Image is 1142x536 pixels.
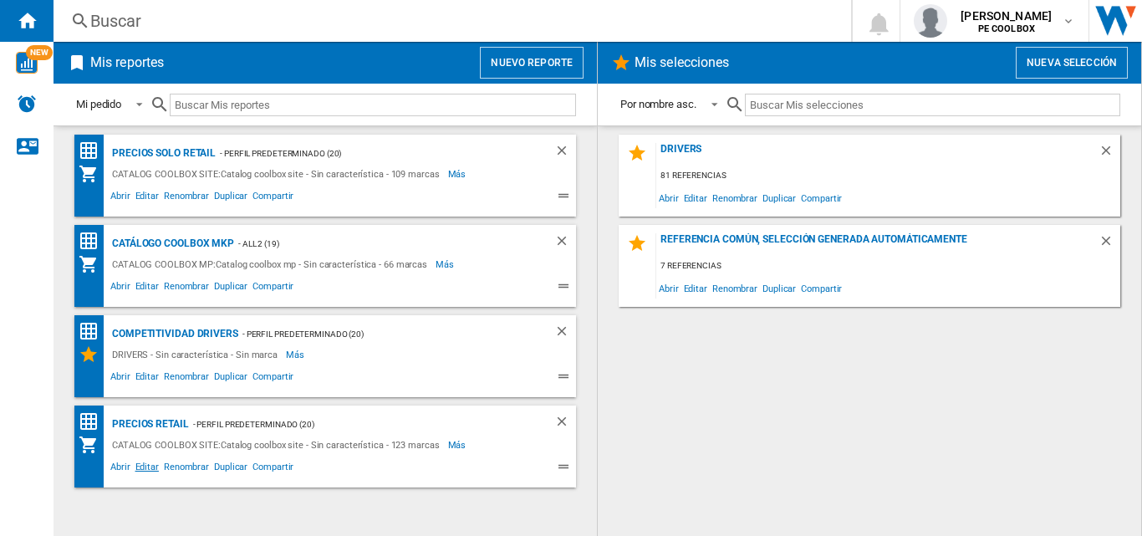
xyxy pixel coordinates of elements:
div: PRECIOS SOLO RETAIL [108,143,216,164]
div: DRIVERS - Sin característica - Sin marca [108,345,286,365]
span: Duplicar [212,459,250,479]
span: Abrir [108,188,133,208]
span: Editar [681,277,710,299]
div: Mi colección [79,164,108,184]
span: Duplicar [212,369,250,389]
div: Matriz de precios [79,140,108,161]
div: Borrar [554,324,576,345]
button: Nuevo reporte [480,47,584,79]
div: Borrar [554,143,576,164]
span: [PERSON_NAME] [961,8,1052,24]
span: Más [448,164,469,184]
span: Abrir [108,369,133,389]
div: Matriz de precios [79,411,108,432]
input: Buscar Mis reportes [170,94,576,116]
div: Mi pedido [76,98,121,110]
div: DRIVERS [656,143,1099,166]
span: Compartir [250,459,296,479]
img: alerts-logo.svg [17,94,37,114]
span: Editar [133,459,161,479]
span: Compartir [798,277,844,299]
div: Referencia común, selección generada automáticamente [656,233,1099,256]
div: Matriz de precios [79,321,108,342]
div: - ALL 2 (19) [234,233,521,254]
span: Editar [133,278,161,299]
span: Más [436,254,456,274]
span: Renombrar [710,277,760,299]
div: Mi colección [79,435,108,455]
div: 81 referencias [656,166,1120,186]
span: Renombrar [710,186,760,209]
h2: Mis selecciones [631,47,733,79]
div: COMPETITIVIDAD DRIVERS [108,324,238,345]
input: Buscar Mis selecciones [745,94,1120,116]
div: - Perfil predeterminado (20) [189,414,521,435]
span: Abrir [108,278,133,299]
span: Compartir [250,369,296,389]
span: Duplicar [760,277,798,299]
div: Borrar [554,233,576,254]
div: Por nombre asc. [620,98,696,110]
span: Duplicar [212,278,250,299]
span: Editar [681,186,710,209]
div: - Perfil predeterminado (20) [238,324,521,345]
span: Compartir [250,188,296,208]
div: Matriz de precios [79,231,108,252]
span: Duplicar [212,188,250,208]
span: Editar [133,369,161,389]
img: wise-card.svg [16,52,38,74]
b: PE COOLBOX [978,23,1035,34]
div: PRECIOS RETAIL [108,414,189,435]
div: Buscar [90,9,808,33]
div: Borrar [1099,233,1120,256]
div: Mis Selecciones [79,345,108,365]
span: Renombrar [161,369,212,389]
span: Abrir [656,277,681,299]
span: Abrir [108,459,133,479]
div: - Perfil predeterminado (20) [216,143,521,164]
span: Más [286,345,307,365]
div: Mi colección [79,254,108,274]
span: Compartir [250,278,296,299]
span: Renombrar [161,459,212,479]
span: Duplicar [760,186,798,209]
div: CATALOG COOLBOX SITE:Catalog coolbox site - Sin característica - 109 marcas [108,164,448,184]
button: Nueva selección [1016,47,1128,79]
div: 7 referencias [656,256,1120,277]
span: Abrir [656,186,681,209]
div: Catálogo Coolbox MKP [108,233,234,254]
h2: Mis reportes [87,47,167,79]
div: Borrar [554,414,576,435]
div: Borrar [1099,143,1120,166]
span: Renombrar [161,188,212,208]
img: profile.jpg [914,4,947,38]
span: Más [448,435,469,455]
div: CATALOG COOLBOX MP:Catalog coolbox mp - Sin característica - 66 marcas [108,254,436,274]
div: CATALOG COOLBOX SITE:Catalog coolbox site - Sin característica - 123 marcas [108,435,448,455]
span: Compartir [798,186,844,209]
span: Renombrar [161,278,212,299]
span: NEW [26,45,53,60]
span: Editar [133,188,161,208]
